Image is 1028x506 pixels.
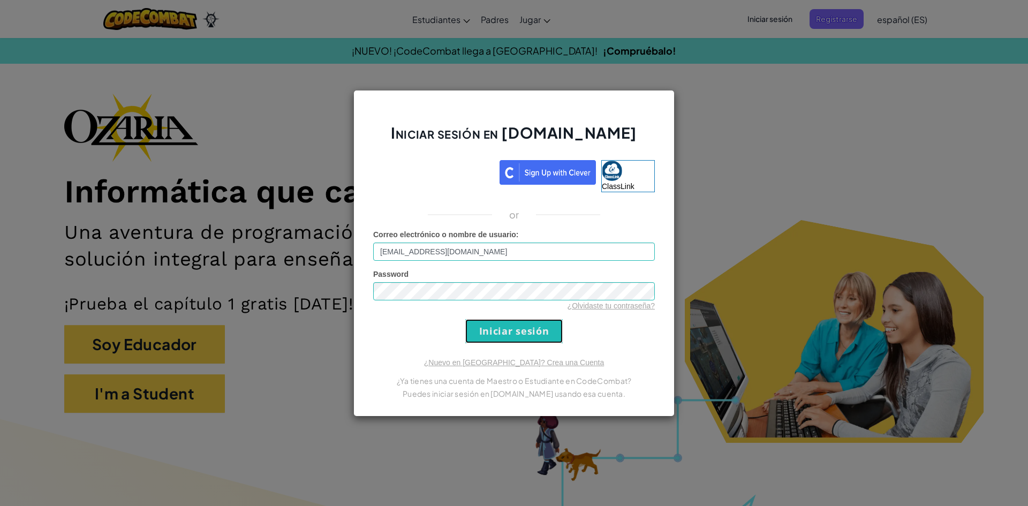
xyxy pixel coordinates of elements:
p: Puedes iniciar sesión en [DOMAIN_NAME] usando esa cuenta. [373,387,655,400]
p: ¿Ya tienes una cuenta de Maestro o Estudiante en CodeCombat? [373,374,655,387]
p: or [509,208,519,221]
a: ¿Olvidaste tu contraseña? [568,301,655,310]
input: Iniciar sesión [465,319,563,343]
span: Password [373,270,409,278]
label: : [373,229,519,240]
span: Correo electrónico o nombre de usuario [373,230,516,239]
span: ClassLink [602,182,634,191]
h2: Iniciar sesión en [DOMAIN_NAME] [373,123,655,154]
img: clever_sso_button@2x.png [500,160,596,185]
iframe: Botón Iniciar sesión con Google [368,159,500,183]
a: ¿Nuevo en [GEOGRAPHIC_DATA]? Crea una Cuenta [424,358,604,367]
img: classlink-logo-small.png [602,161,622,181]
